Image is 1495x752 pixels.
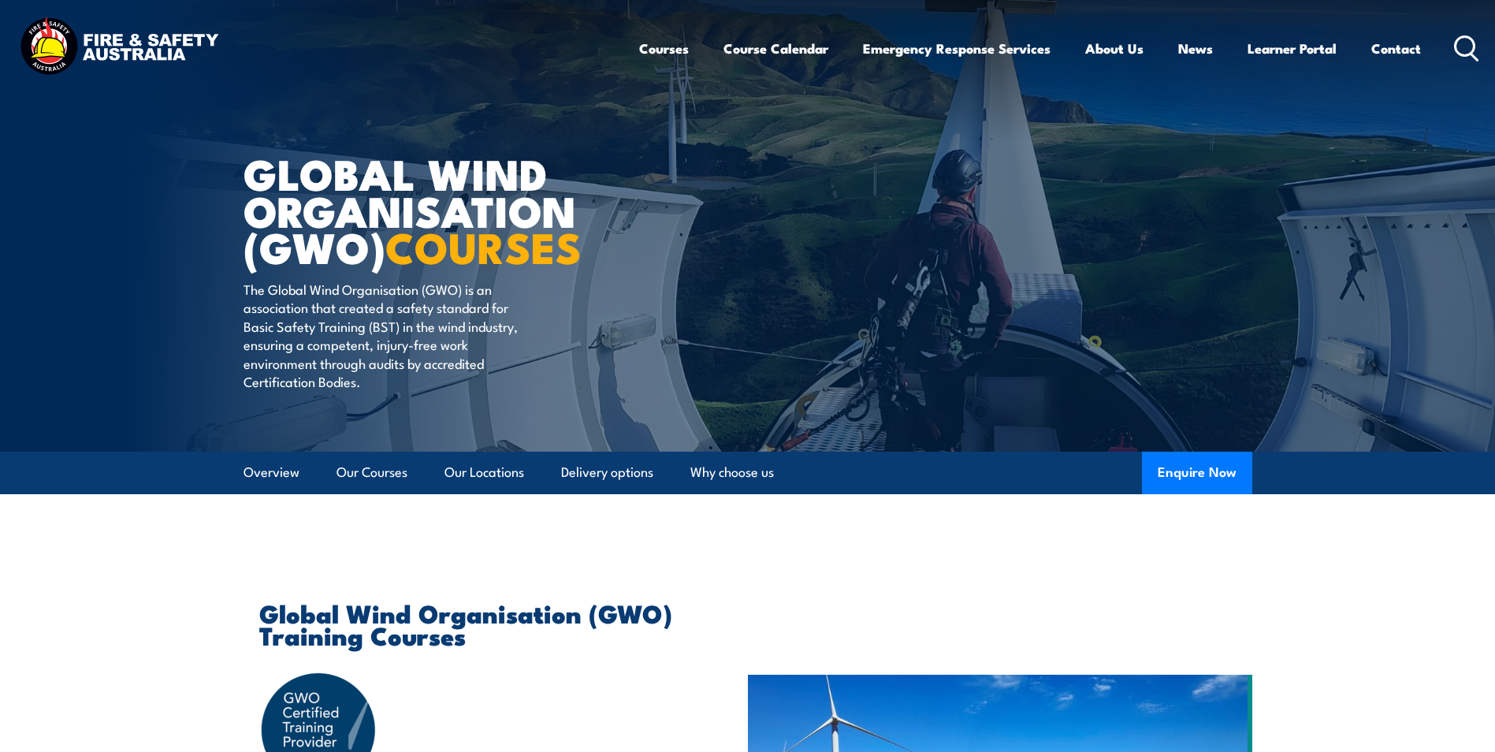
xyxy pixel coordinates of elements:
[385,213,582,278] strong: COURSES
[1142,452,1252,494] button: Enquire Now
[863,28,1051,69] a: Emergency Response Services
[244,154,633,265] h1: Global Wind Organisation (GWO)
[1248,28,1337,69] a: Learner Portal
[1178,28,1213,69] a: News
[561,452,653,493] a: Delivery options
[337,452,407,493] a: Our Courses
[723,28,828,69] a: Course Calendar
[244,280,531,390] p: The Global Wind Organisation (GWO) is an association that created a safety standard for Basic Saf...
[690,452,774,493] a: Why choose us
[444,452,524,493] a: Our Locations
[1371,28,1421,69] a: Contact
[244,452,299,493] a: Overview
[259,601,675,646] h2: Global Wind Organisation (GWO) Training Courses
[639,28,689,69] a: Courses
[1085,28,1144,69] a: About Us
